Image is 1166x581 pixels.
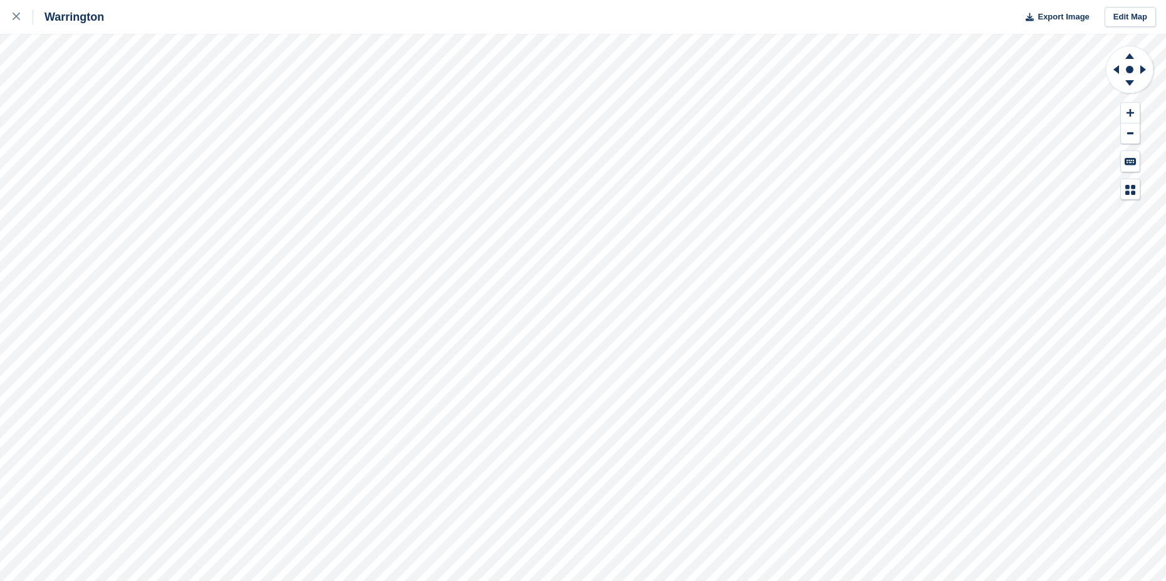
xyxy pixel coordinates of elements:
div: Warrington [33,9,104,24]
button: Export Image [1018,7,1090,28]
button: Map Legend [1121,179,1140,200]
a: Edit Map [1105,7,1156,28]
button: Keyboard Shortcuts [1121,151,1140,172]
button: Zoom In [1121,103,1140,123]
span: Export Image [1038,11,1089,23]
button: Zoom Out [1121,123,1140,144]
